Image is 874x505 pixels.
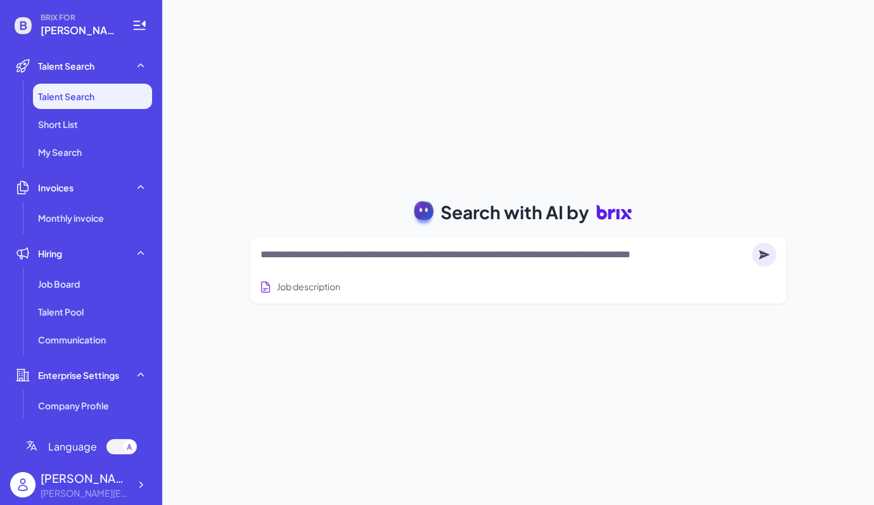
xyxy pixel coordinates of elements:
[38,247,62,260] span: Hiring
[38,118,78,131] span: Short List
[38,146,82,158] span: My Search
[41,487,129,500] div: fiona.jjsun@gmail.com
[38,333,106,346] span: Communication
[48,439,97,454] span: Language
[257,275,343,298] button: Search using job description
[38,305,84,318] span: Talent Pool
[38,278,80,290] span: Job Board
[38,181,74,194] span: Invoices
[41,13,117,23] span: BRIX FOR
[38,369,119,381] span: Enterprise Settings
[38,90,94,103] span: Talent Search
[440,199,589,226] span: Search with AI by
[41,470,129,487] div: Fiona Sun
[38,60,94,72] span: Talent Search
[41,23,117,38] span: fiona.jjsun@gmail.com
[10,472,35,497] img: user_logo.png
[38,212,104,224] span: Monthly invoice
[38,399,109,412] span: Company Profile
